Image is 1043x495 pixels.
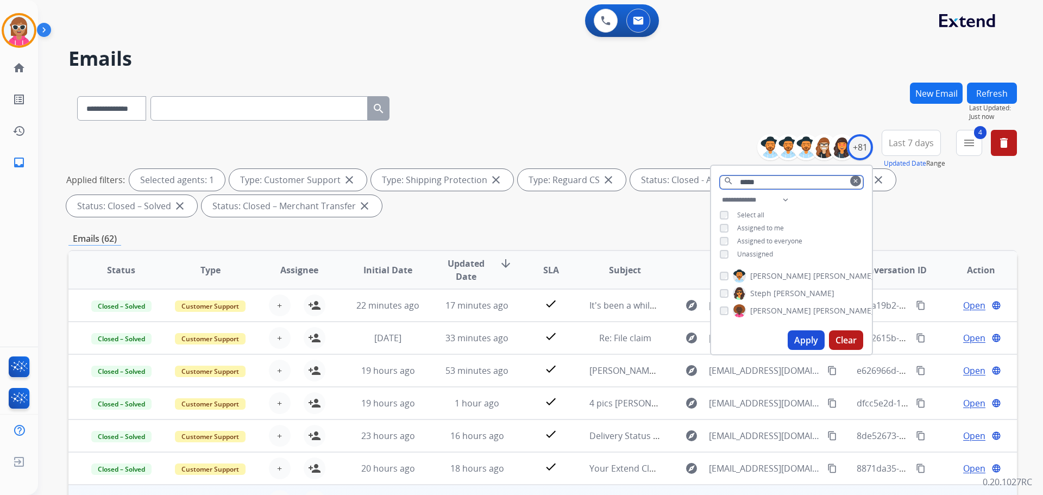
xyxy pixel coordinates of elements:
span: 1 hour ago [455,397,499,409]
mat-icon: inbox [12,156,26,169]
span: [EMAIL_ADDRESS][DOMAIN_NAME] [709,331,821,344]
span: [EMAIL_ADDRESS][DOMAIN_NAME] [709,299,821,312]
mat-icon: history [12,124,26,137]
mat-icon: content_copy [916,398,926,408]
mat-icon: delete [997,136,1010,149]
span: Open [963,462,985,475]
span: Range [884,159,945,168]
button: New Email [910,83,963,104]
button: Refresh [967,83,1017,104]
span: + [277,299,282,312]
span: Open [963,331,985,344]
span: Closed – Solved [91,431,152,442]
span: Closed – Solved [91,333,152,344]
span: 20 hours ago [361,462,415,474]
mat-icon: close [872,173,885,186]
span: Customer Support [175,300,246,312]
button: + [269,392,291,414]
span: It's been a while... [589,299,661,311]
span: e626966d-4b40-46d9-81ec-1c8a7d63eeeb [857,365,1026,377]
span: Delivery Status Notification (Failure) [589,430,736,442]
span: Assigned to everyone [737,236,802,246]
span: 16 hours ago [450,430,504,442]
span: Customer Support [175,398,246,410]
span: Customer Support [175,431,246,442]
div: Type: Reguard CS [518,169,626,191]
mat-icon: check [544,395,557,408]
p: Applied filters: [66,173,125,186]
span: 19 hours ago [361,365,415,377]
button: + [269,458,291,479]
span: 22 minutes ago [356,299,419,311]
mat-icon: person_add [308,331,321,344]
span: 19 hours ago [361,397,415,409]
mat-icon: menu [963,136,976,149]
span: Conversation ID [857,264,927,277]
mat-icon: check [544,297,557,310]
div: Status: Closed - All [630,169,742,191]
mat-icon: language [991,366,1001,375]
mat-icon: list_alt [12,93,26,106]
button: + [269,425,291,447]
span: 4 [974,126,987,139]
span: Just now [969,112,1017,121]
span: Assigned to me [737,223,784,233]
mat-icon: person_add [308,364,321,377]
mat-icon: check [544,330,557,343]
span: + [277,364,282,377]
mat-icon: explore [685,299,698,312]
mat-icon: search [724,176,733,186]
span: 18 hours ago [450,462,504,474]
span: Customer Support [175,333,246,344]
button: + [269,327,291,349]
mat-icon: check [544,362,557,375]
mat-icon: content_copy [827,366,837,375]
span: Re: File claim [599,332,651,344]
span: Initial Date [363,264,412,277]
mat-icon: content_copy [827,431,837,441]
span: Customer Support [175,366,246,377]
span: [PERSON_NAME] [813,305,874,316]
mat-icon: content_copy [916,300,926,310]
mat-icon: language [991,431,1001,441]
p: Emails (62) [68,232,121,246]
div: +81 [847,134,873,160]
span: Select all [737,210,764,220]
button: Updated Date [884,159,926,168]
mat-icon: explore [685,429,698,442]
span: 17 minutes ago [445,299,508,311]
span: 8871da35-da85-4656-8fa3-f29e2fabfece [857,462,1016,474]
mat-icon: content_copy [916,431,926,441]
span: Last 7 days [889,141,934,145]
span: [EMAIL_ADDRESS][DOMAIN_NAME] [709,364,821,377]
span: 4 pics [PERSON_NAME] tel [PHONE_NUMBER] [589,397,772,409]
mat-icon: close [173,199,186,212]
mat-icon: language [991,300,1001,310]
p: 0.20.1027RC [983,475,1032,488]
span: Type [200,264,221,277]
mat-icon: content_copy [916,366,926,375]
mat-icon: content_copy [827,398,837,408]
span: Updated Date [442,257,491,283]
mat-icon: explore [685,397,698,410]
span: Your Extend Claim [589,462,664,474]
span: + [277,397,282,410]
mat-icon: person_add [308,462,321,475]
span: Unassigned [737,249,773,259]
mat-icon: close [358,199,371,212]
span: [EMAIL_ADDRESS][DOMAIN_NAME] [709,397,821,410]
span: + [277,429,282,442]
button: Apply [788,330,825,350]
span: Closed – Solved [91,366,152,377]
div: Type: Customer Support [229,169,367,191]
mat-icon: home [12,61,26,74]
button: Clear [829,330,863,350]
span: Closed – Solved [91,463,152,475]
span: + [277,462,282,475]
span: 33 minutes ago [445,332,508,344]
span: [DATE] [374,332,401,344]
mat-icon: person_add [308,299,321,312]
span: Open [963,299,985,312]
th: Action [928,251,1017,289]
span: dfcc5e2d-1bd7-4884-95bc-51328387ab19 [857,397,1023,409]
